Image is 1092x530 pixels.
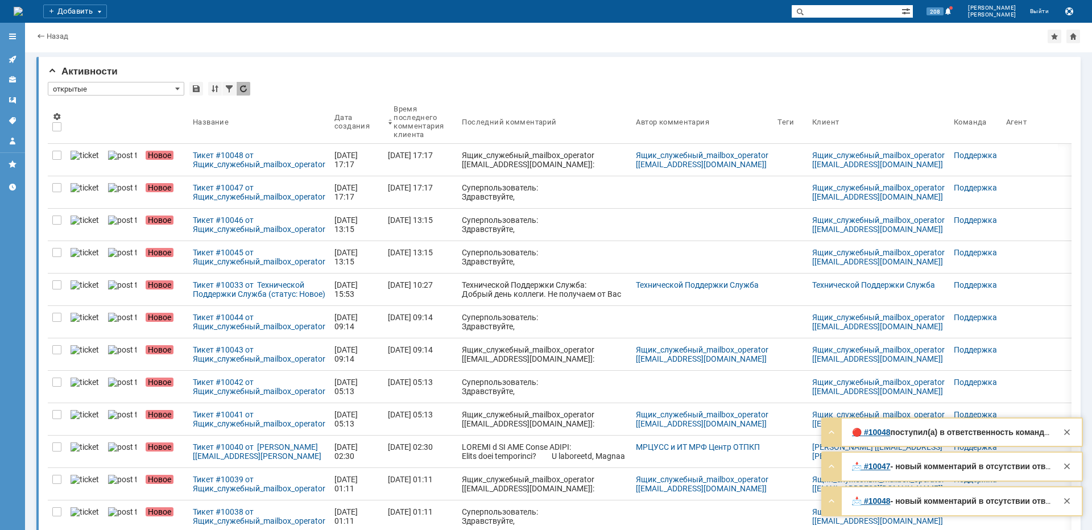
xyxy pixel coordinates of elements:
[188,371,330,403] a: Тикет #10042 от Ящик_служебный_mailbox_operator [[EMAIL_ADDRESS][DOMAIN_NAME]] (статус: Новое)
[636,345,770,363] a: Ящик_служебный_mailbox_operator [[EMAIL_ADDRESS][DOMAIN_NAME]]
[334,507,359,525] div: [DATE] 01:11
[334,313,359,331] div: [DATE] 09:14
[954,216,997,225] a: Поддержка
[954,183,997,192] a: Поддержка
[852,462,1052,471] div: Здравствуйте, Ящик_служебный_mailbox_operator ! Ваше обращение зарегистрировано в Службе Техничес...
[394,105,444,139] div: Время последнего комментария клиента
[330,241,383,273] a: [DATE] 13:15
[71,313,99,322] img: ticket_notification.png
[383,403,457,435] a: [DATE] 05:13
[330,436,383,467] a: [DATE] 02:30
[968,5,1016,11] span: [PERSON_NAME]
[462,378,627,459] div: Суперпользователь: Здравствуйте, Ящик_служебный_mailbox_operator ! Ваше обращение зарегистрирован...
[3,71,22,89] a: Клиенты
[388,410,433,419] div: [DATE] 05:13
[66,306,104,338] a: ticket_notification.png
[1006,118,1027,126] div: Агент
[108,280,136,289] img: post ticket.png
[71,442,99,452] img: ticket_notification.png
[334,248,359,266] div: [DATE] 13:15
[146,475,173,484] span: Новое
[812,442,942,461] a: [PERSON_NAME] [[EMAIL_ADDRESS][PERSON_NAME][DOMAIN_NAME]]
[104,241,141,273] a: post ticket.png
[631,100,773,144] th: Автор комментария
[457,403,631,435] a: Ящик_служебный_mailbox_operator [[EMAIL_ADDRESS][DOMAIN_NAME]]: Тема письма: [Ticket] (ERTH-35452...
[104,209,141,241] a: post ticket.png
[457,241,631,273] a: Суперпользователь: Здравствуйте, Ящик_служебный_mailbox_operator ! Ваше обращение зарегистрирован...
[812,378,946,396] a: Ящик_служебный_mailbox_operator [[EMAIL_ADDRESS][DOMAIN_NAME]]
[1060,494,1074,508] div: Закрыть
[188,274,330,305] a: Тикет #10033 от Технической Поддержки Служба (статус: Новое)
[193,313,325,331] div: Тикет #10044 от Ящик_служебный_mailbox_operator [[EMAIL_ADDRESS][DOMAIN_NAME]] (статус: Новое)
[330,100,383,144] th: Дата создания
[334,475,359,493] div: [DATE] 01:11
[462,313,627,395] div: Суперпользователь: Здравствуйте, Ящик_служебный_mailbox_operator ! Ваше обращение зарегистрирован...
[330,144,383,176] a: [DATE] 17:17
[108,410,136,419] img: post ticket.png
[66,371,104,403] a: ticket_notification.png
[457,436,631,467] a: LOREMI d SI AME Conse ADIPI: Elits doei temporinci? U laboreetd, Magnaa Enimadmin Veniamq nostrud...
[193,183,325,201] div: Тикет #10047 от Ящик_служебный_mailbox_operator [[EMAIL_ADDRESS][DOMAIN_NAME]] (статус: Новое)
[104,436,141,467] a: post ticket.png
[3,50,22,68] a: Активности
[188,144,330,176] a: Тикет #10048 от Ящик_служебный_mailbox_operator [[EMAIL_ADDRESS][DOMAIN_NAME]] (статус: Новое)
[71,475,99,484] img: ticket_notification.png
[636,280,759,289] a: Технической Поддержки Служба
[330,403,383,435] a: [DATE] 05:13
[146,507,173,516] span: Новое
[777,118,794,126] div: Теги
[457,274,631,305] a: Технической Поддержки Служба: Добрый день коллеги. Не получаем от Вас обратной связи. Просьба про...
[383,338,457,370] a: [DATE] 09:14
[146,248,173,257] span: Новое
[188,468,330,500] a: Тикет #10039 от Ящик_служебный_mailbox_operator [[EMAIL_ADDRESS][DOMAIN_NAME]] (статус: Новое)
[52,112,61,121] span: Настройки
[334,183,359,201] div: [DATE] 17:17
[825,494,838,508] div: Развернуть
[237,82,250,96] div: Обновлять список
[949,100,1002,144] th: Команда
[3,132,22,150] a: Мой профиль
[388,507,433,516] div: [DATE] 01:11
[457,468,631,500] a: Ящик_служебный_mailbox_operator [[EMAIL_ADDRESS][DOMAIN_NAME]]: Тема письма: [Ticket] (ERTH-35452...
[66,403,104,435] a: ticket_notification.png
[388,378,433,387] div: [DATE] 05:13
[462,280,627,426] div: Технической Поддержки Служба: Добрый день коллеги. Не получаем от Вас обратной связи. Просьба про...
[636,118,709,126] div: Автор комментария
[188,338,330,370] a: Тикет #10043 от Ящик_служебный_mailbox_operator [[EMAIL_ADDRESS][DOMAIN_NAME]] (статус: Новое)
[330,209,383,241] a: [DATE] 13:15
[457,176,631,208] a: Суперпользователь: Здравствуйте, Ящик_служебный_mailbox_operator ! Ваше обращение зарегистрирован...
[334,151,359,169] div: [DATE] 17:17
[954,118,987,126] div: Команда
[1060,425,1074,439] div: Закрыть
[108,378,136,387] img: post ticket.png
[108,313,136,322] img: post ticket.png
[812,475,946,493] a: Ящик_служебный_mailbox_operator [[EMAIL_ADDRESS][DOMAIN_NAME]]
[825,425,838,439] div: Развернуть
[901,5,913,16] span: Расширенный поиск
[71,378,99,387] img: ticket_notification.png
[636,442,760,452] a: МРЦУСС и ИТ МРФ Центр ОТПКП
[812,313,946,331] a: Ящик_служебный_mailbox_operator [[EMAIL_ADDRESS][DOMAIN_NAME]]
[208,82,222,96] div: Сортировка...
[188,176,330,208] a: Тикет #10047 от Ящик_служебный_mailbox_operator [[EMAIL_ADDRESS][DOMAIN_NAME]] (статус: Новое)
[188,436,330,467] a: Тикет #10040 от [PERSON_NAME] [[EMAIL_ADDRESS][PERSON_NAME][DOMAIN_NAME]] (статус: Новое)
[812,248,946,266] a: Ящик_служебный_mailbox_operator [[EMAIL_ADDRESS][DOMAIN_NAME]]
[383,241,457,273] a: [DATE] 13:15
[141,468,188,500] a: Новое
[189,82,203,96] div: Сохранить вид
[812,183,946,201] a: Ящик_служебный_mailbox_operator [[EMAIL_ADDRESS][DOMAIN_NAME]]
[66,338,104,370] a: ticket_notification.png
[71,410,99,419] img: ticket_notification.png
[891,428,1053,437] strong: поступил(а) в ответственность команды.
[146,345,173,354] span: Новое
[104,274,141,305] a: post ticket.png
[330,338,383,370] a: [DATE] 09:14
[462,410,627,519] div: Ящик_служебный_mailbox_operator [[EMAIL_ADDRESS][DOMAIN_NAME]]: Тема письма: [Ticket] (ERTH-35452...
[71,345,99,354] img: ticket_notification.png
[462,345,627,445] div: Ящик_служебный_mailbox_operator [[EMAIL_ADDRESS][DOMAIN_NAME]]: Тема письма: [Ticket] (ERTH-[STRE...
[852,496,891,506] a: 📩 #10048
[146,151,173,160] span: Новое
[193,507,325,525] div: Тикет #10038 от Ящик_служебный_mailbox_operator [[EMAIL_ADDRESS][DOMAIN_NAME]] (статус: Новое)
[462,118,556,126] div: Последний комментарий
[334,113,370,130] div: Дата создания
